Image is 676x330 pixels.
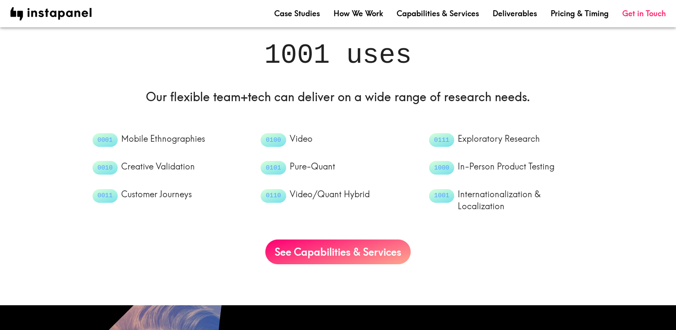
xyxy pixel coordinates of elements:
[551,8,609,19] a: Pricing & Timing
[429,164,455,172] span: 1000
[10,7,92,20] img: instapanel
[93,164,118,172] span: 0010
[334,8,383,19] a: How We Work
[458,133,540,145] p: Exploratory Research
[290,133,313,145] p: Video
[93,37,584,75] h1: 1001 uses
[458,188,583,212] p: Internationalization & Localization
[93,136,118,145] span: 0001
[290,161,335,172] p: Pure-Quant
[121,133,205,145] p: Mobile Ethnographies
[121,188,192,200] p: Customer Journeys
[458,161,554,172] p: In-Person Product Testing
[265,239,411,264] a: See Capabilities & Services
[261,136,286,145] span: 0100
[290,188,370,200] p: Video/Quant Hybrid
[261,191,286,200] span: 0110
[274,8,320,19] a: Case Studies
[93,191,118,200] span: 0011
[429,136,455,145] span: 0111
[261,164,286,172] span: 0101
[622,8,666,19] a: Get in Touch
[93,88,584,105] h6: Our flexible team+tech can deliver on a wide range of research needs.
[397,8,479,19] a: Capabilities & Services
[429,191,455,200] span: 1001
[121,161,195,172] p: Creative Validation
[493,8,537,19] a: Deliverables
